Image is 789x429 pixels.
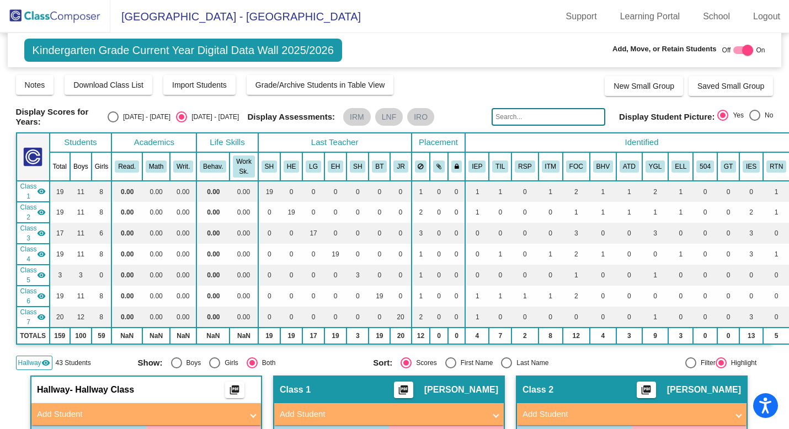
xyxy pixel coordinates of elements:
td: 0.00 [196,223,230,244]
button: Saved Small Group [689,76,773,96]
td: 3 [346,265,369,286]
span: Import Students [172,81,227,89]
th: Title 1 [489,152,511,181]
button: LG [306,160,321,173]
td: 1 [489,286,511,307]
span: Kindergarten Grade Current Year Digital Data Wall 2025/2026 [24,39,342,62]
td: 8 [92,202,112,223]
td: 0 [511,223,538,244]
td: 0 [590,223,616,244]
td: 1 [511,286,538,307]
td: 19 [258,181,280,202]
button: Grade/Archive Students in Table View [247,75,394,95]
td: 1 [563,265,590,286]
td: 0 [430,265,448,286]
input: Search... [492,108,605,126]
td: 0.00 [196,244,230,265]
div: [DATE] - [DATE] [119,112,170,122]
td: 1 [489,181,511,202]
mat-icon: visibility [37,229,46,238]
mat-panel-title: Add Student [280,408,485,421]
td: 0 [616,244,642,265]
td: 0 [539,223,563,244]
td: 0 [465,265,489,286]
button: Print Students Details [637,382,656,398]
td: 0.00 [170,223,196,244]
button: ATD [620,160,639,173]
td: 1 [465,181,489,202]
th: Lindsey Goad [302,152,324,181]
td: 0 [280,244,302,265]
td: 0.00 [111,265,142,286]
td: 2 [563,244,590,265]
td: 0 [616,223,642,244]
span: Download Class List [73,81,143,89]
td: 0 [258,202,280,223]
td: 1 [590,244,616,265]
td: 0 [717,265,739,286]
td: Brooke Teeter - No Class Name [17,286,50,307]
button: HE [284,160,299,173]
td: 0 [369,202,390,223]
td: 11 [70,286,92,307]
td: 3 [50,265,70,286]
td: 0 [489,265,511,286]
td: 2 [412,202,430,223]
span: Class 1 [20,181,37,201]
th: Reading Success Plan [511,152,538,181]
td: 1 [412,181,430,202]
td: 0 [430,286,448,307]
td: 0 [280,286,302,307]
td: 0.00 [170,181,196,202]
td: 0 [369,181,390,202]
td: 0 [590,286,616,307]
button: New Small Group [605,76,683,96]
button: Import Students [163,75,236,95]
td: 0 [346,244,369,265]
td: Hannah Ewbank - No Class Name [17,202,50,223]
td: 0 [511,244,538,265]
td: 0.00 [142,181,170,202]
td: 0 [390,202,411,223]
th: Intervention Team [539,152,563,181]
td: 19 [50,244,70,265]
td: 1 [465,202,489,223]
td: 2 [739,202,763,223]
td: 0 [448,244,466,265]
span: Class 5 [20,265,37,285]
td: 6 [92,223,112,244]
button: Print Students Details [225,382,244,398]
td: 0 [448,223,466,244]
td: 0.00 [111,202,142,223]
td: 3 [563,223,590,244]
td: 0 [693,181,717,202]
td: 0 [465,244,489,265]
td: 1 [489,244,511,265]
td: 0.00 [111,244,142,265]
mat-panel-title: Add Student [523,408,728,421]
td: 0.00 [170,265,196,286]
th: Keep away students [412,152,430,181]
th: Placement [412,133,466,152]
td: 11 [70,181,92,202]
td: 0.00 [111,286,142,307]
td: 1 [590,181,616,202]
span: Display Scores for Years: [16,107,99,127]
mat-chip: IRM [343,108,371,126]
button: YGL [646,160,665,173]
td: 0.00 [196,286,230,307]
td: 0 [346,181,369,202]
td: 2 [563,181,590,202]
mat-radio-group: Select an option [108,111,239,122]
td: Lindsey Goad - No Class Name [17,223,50,244]
td: 0 [258,286,280,307]
td: 11 [70,202,92,223]
td: 0 [465,223,489,244]
td: 0 [430,223,448,244]
button: IEP [468,160,486,173]
th: Academics [111,133,196,152]
td: 3 [739,244,763,265]
button: JR [393,160,408,173]
button: Work Sk. [233,155,254,178]
td: 1 [616,181,642,202]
